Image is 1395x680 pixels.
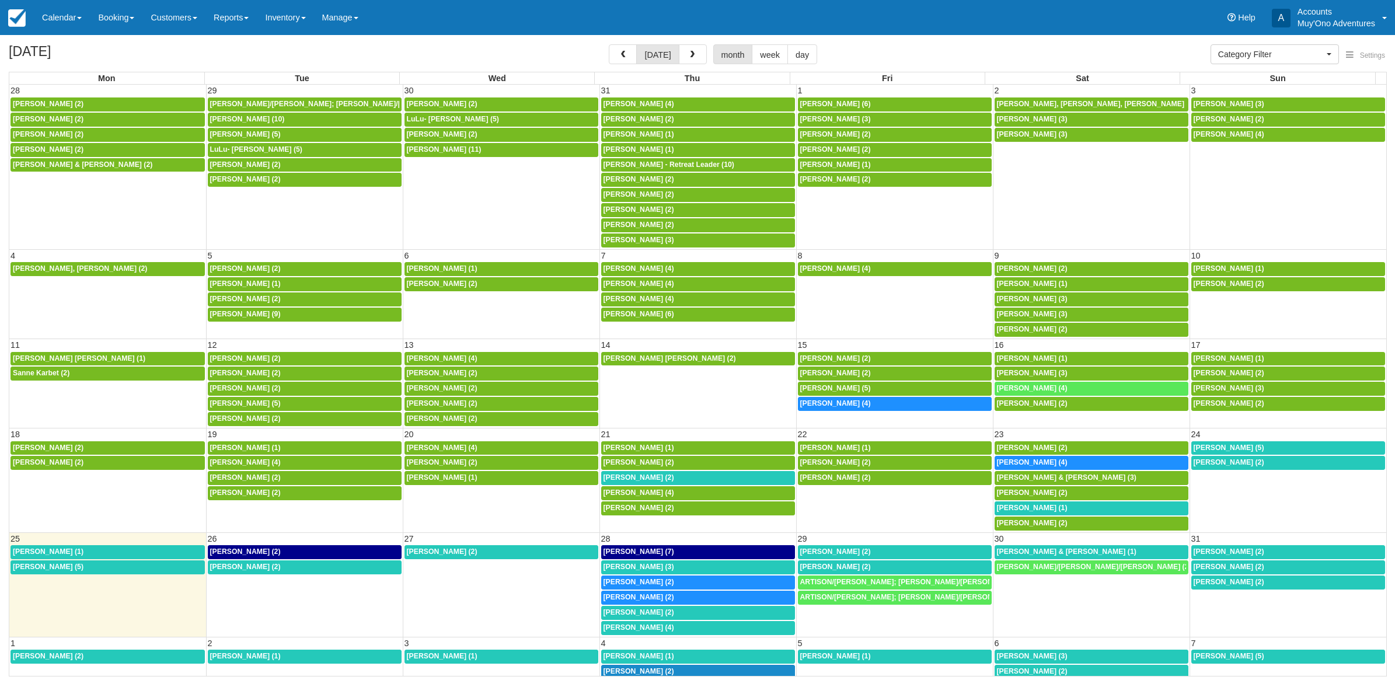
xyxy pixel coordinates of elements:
[13,369,69,377] span: Sanne Karbet (2)
[997,115,1068,123] span: [PERSON_NAME] (3)
[210,175,281,183] span: [PERSON_NAME] (2)
[713,44,753,64] button: month
[1194,115,1264,123] span: [PERSON_NAME] (2)
[1191,650,1386,664] a: [PERSON_NAME] (5)
[1194,444,1264,452] span: [PERSON_NAME] (5)
[1191,441,1386,455] a: [PERSON_NAME] (5)
[210,295,281,303] span: [PERSON_NAME] (2)
[604,444,674,452] span: [PERSON_NAME] (1)
[995,262,1188,276] a: [PERSON_NAME] (2)
[11,650,205,664] a: [PERSON_NAME] (2)
[601,501,795,515] a: [PERSON_NAME] (2)
[1194,354,1264,362] span: [PERSON_NAME] (1)
[404,545,598,559] a: [PERSON_NAME] (2)
[604,145,674,154] span: [PERSON_NAME] (1)
[604,593,674,601] span: [PERSON_NAME] (2)
[403,86,415,95] span: 30
[210,145,302,154] span: LuLu- [PERSON_NAME] (5)
[800,458,871,466] span: [PERSON_NAME] (2)
[13,100,83,108] span: [PERSON_NAME] (2)
[604,264,674,273] span: [PERSON_NAME] (4)
[800,354,871,362] span: [PERSON_NAME] (2)
[407,280,477,288] span: [PERSON_NAME] (2)
[601,97,795,111] a: [PERSON_NAME] (4)
[13,354,145,362] span: [PERSON_NAME] [PERSON_NAME] (1)
[1191,97,1386,111] a: [PERSON_NAME] (3)
[604,310,674,318] span: [PERSON_NAME] (6)
[9,44,156,66] h2: [DATE]
[11,545,205,559] a: [PERSON_NAME] (1)
[210,399,281,407] span: [PERSON_NAME] (5)
[404,456,598,470] a: [PERSON_NAME] (2)
[604,100,674,108] span: [PERSON_NAME] (4)
[604,130,674,138] span: [PERSON_NAME] (1)
[404,382,598,396] a: [PERSON_NAME] (2)
[997,504,1068,512] span: [PERSON_NAME] (1)
[210,115,285,123] span: [PERSON_NAME] (10)
[1194,100,1264,108] span: [PERSON_NAME] (3)
[210,548,281,556] span: [PERSON_NAME] (2)
[604,489,674,497] span: [PERSON_NAME] (4)
[210,458,281,466] span: [PERSON_NAME] (4)
[800,473,871,482] span: [PERSON_NAME] (2)
[604,161,734,169] span: [PERSON_NAME] - Retreat Leader (10)
[601,203,795,217] a: [PERSON_NAME] (2)
[797,86,804,95] span: 1
[210,473,281,482] span: [PERSON_NAME] (2)
[601,262,795,276] a: [PERSON_NAME] (4)
[13,161,152,169] span: [PERSON_NAME] & [PERSON_NAME] (2)
[13,563,83,571] span: [PERSON_NAME] (5)
[800,652,871,660] span: [PERSON_NAME] (1)
[208,441,402,455] a: [PERSON_NAME] (1)
[997,399,1068,407] span: [PERSON_NAME] (2)
[604,295,674,303] span: [PERSON_NAME] (4)
[604,563,674,571] span: [PERSON_NAME] (3)
[995,323,1188,337] a: [PERSON_NAME] (2)
[798,560,992,574] a: [PERSON_NAME] (2)
[798,441,992,455] a: [PERSON_NAME] (1)
[995,292,1188,306] a: [PERSON_NAME] (3)
[404,277,598,291] a: [PERSON_NAME] (2)
[208,382,402,396] a: [PERSON_NAME] (2)
[995,308,1188,322] a: [PERSON_NAME] (3)
[1191,113,1386,127] a: [PERSON_NAME] (2)
[601,292,795,306] a: [PERSON_NAME] (4)
[1191,560,1386,574] a: [PERSON_NAME] (2)
[1272,9,1291,27] div: A
[995,560,1188,574] a: [PERSON_NAME]/[PERSON_NAME]/[PERSON_NAME] (2)
[604,578,674,586] span: [PERSON_NAME] (2)
[1270,74,1286,83] span: Sun
[407,473,477,482] span: [PERSON_NAME] (1)
[798,143,992,157] a: [PERSON_NAME] (2)
[1191,262,1386,276] a: [PERSON_NAME] (1)
[404,128,598,142] a: [PERSON_NAME] (2)
[601,233,795,247] a: [PERSON_NAME] (3)
[604,473,674,482] span: [PERSON_NAME] (2)
[997,458,1068,466] span: [PERSON_NAME] (4)
[210,563,281,571] span: [PERSON_NAME] (2)
[208,367,402,381] a: [PERSON_NAME] (2)
[1194,280,1264,288] span: [PERSON_NAME] (2)
[1227,13,1236,22] i: Help
[1238,13,1255,22] span: Help
[208,173,402,187] a: [PERSON_NAME] (2)
[208,292,402,306] a: [PERSON_NAME] (2)
[997,519,1068,527] span: [PERSON_NAME] (2)
[407,264,477,273] span: [PERSON_NAME] (1)
[604,190,674,198] span: [PERSON_NAME] (2)
[997,100,1195,108] span: [PERSON_NAME], [PERSON_NAME], [PERSON_NAME] (3)
[1076,74,1089,83] span: Sat
[601,621,795,635] a: [PERSON_NAME] (4)
[997,548,1136,556] span: [PERSON_NAME] & [PERSON_NAME] (1)
[995,471,1188,485] a: [PERSON_NAME] & [PERSON_NAME] (3)
[601,218,795,232] a: [PERSON_NAME] (2)
[601,308,795,322] a: [PERSON_NAME] (6)
[604,623,674,632] span: [PERSON_NAME] (4)
[404,441,598,455] a: [PERSON_NAME] (4)
[997,473,1136,482] span: [PERSON_NAME] & [PERSON_NAME] (3)
[800,115,871,123] span: [PERSON_NAME] (3)
[404,97,598,111] a: [PERSON_NAME] (2)
[995,397,1188,411] a: [PERSON_NAME] (2)
[798,158,992,172] a: [PERSON_NAME] (1)
[800,548,871,556] span: [PERSON_NAME] (2)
